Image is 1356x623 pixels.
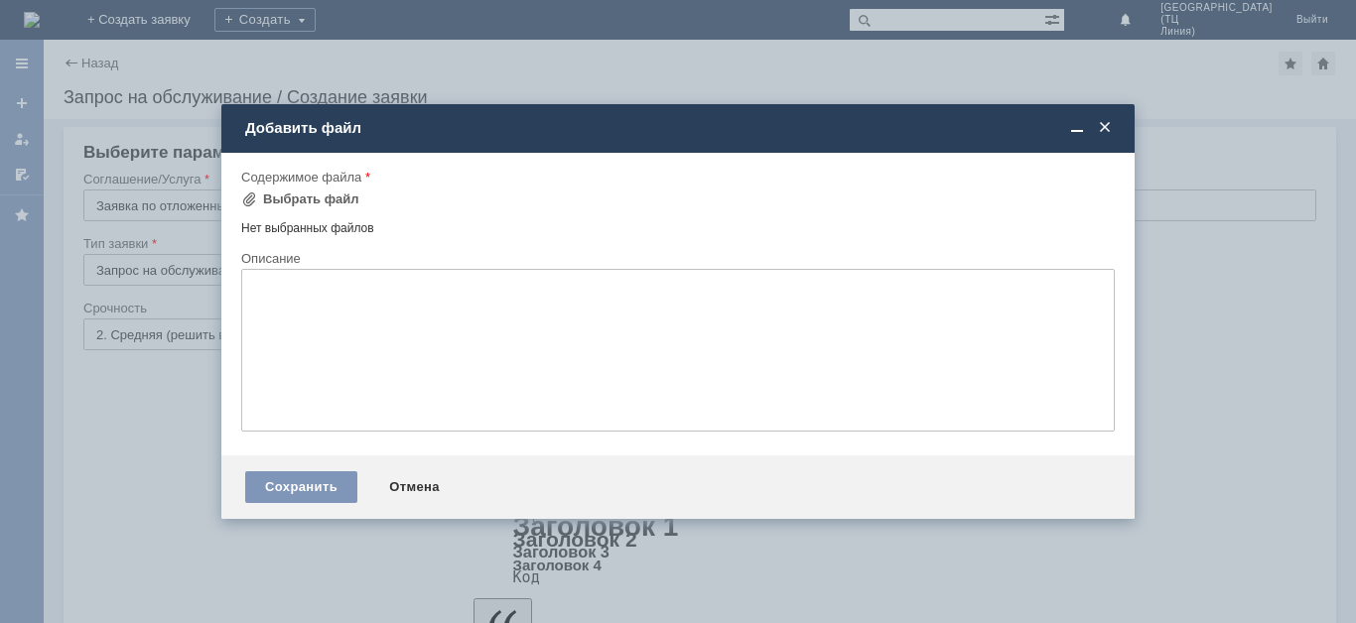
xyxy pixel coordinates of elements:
[8,8,290,24] div: прошу удалить отложенные чеки
[241,171,1111,184] div: Содержимое файла
[1095,119,1115,137] span: Закрыть
[263,191,359,207] div: Выбрать файл
[241,213,1115,236] div: Нет выбранных файлов
[241,252,1111,265] div: Описание
[245,119,1115,137] div: Добавить файл
[1067,119,1087,137] span: Свернуть (Ctrl + M)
